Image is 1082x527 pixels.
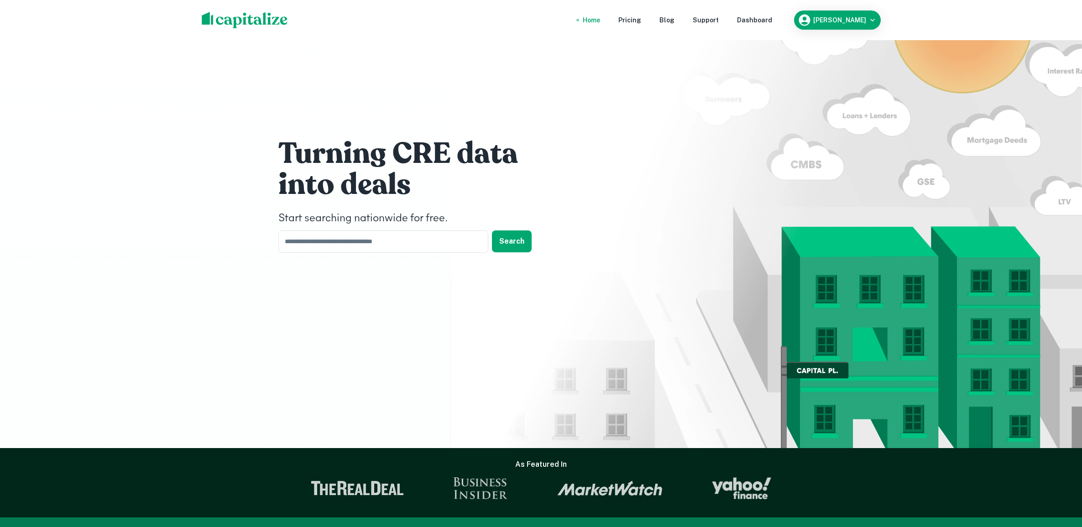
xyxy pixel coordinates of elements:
a: Dashboard [737,15,772,25]
a: Home [583,15,600,25]
img: Business Insider [453,477,508,499]
h6: [PERSON_NAME] [813,17,866,23]
img: The Real Deal [311,481,404,496]
a: Blog [659,15,674,25]
img: capitalize-logo.png [202,12,288,28]
button: Search [492,230,532,252]
button: [PERSON_NAME] [794,10,881,30]
h4: Start searching nationwide for free. [278,210,552,227]
h6: As Featured In [515,459,567,470]
a: Support [693,15,719,25]
h1: Turning CRE data [278,136,552,172]
img: Yahoo Finance [712,477,771,499]
iframe: Chat Widget [1036,454,1082,498]
img: Market Watch [557,480,663,496]
a: Pricing [618,15,641,25]
h1: into deals [278,167,552,203]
